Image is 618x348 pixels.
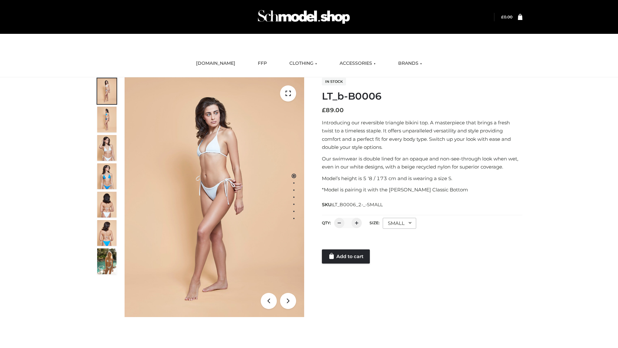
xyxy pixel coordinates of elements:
[332,202,383,208] span: LT_B0006_2-_-SMALL
[97,107,117,132] img: ArielClassicBikiniTop_CloudNine_AzureSky_OW114ECO_2-scaled.jpg
[322,220,331,225] label: QTY:
[322,91,522,102] h1: LT_b-B0006
[256,4,352,30] img: Schmodel Admin 964
[322,155,522,171] p: Our swimwear is double lined for an opaque and non-see-through look when wet, even in our white d...
[501,15,504,19] span: £
[370,220,379,225] label: Size:
[393,56,427,71] a: BRANDS
[322,119,522,151] p: Introducing our reversible triangle bikini top. A masterpiece that brings a fresh twist to a time...
[322,78,346,85] span: In stock
[322,249,370,264] a: Add to cart
[322,107,344,114] bdi: 89.00
[97,78,117,104] img: ArielClassicBikiniTop_CloudNine_AzureSky_OW114ECO_1-scaled.jpg
[97,220,117,246] img: ArielClassicBikiniTop_CloudNine_AzureSky_OW114ECO_8-scaled.jpg
[322,201,383,208] span: SKU:
[97,135,117,161] img: ArielClassicBikiniTop_CloudNine_AzureSky_OW114ECO_3-scaled.jpg
[322,186,522,194] p: *Model is pairing it with the [PERSON_NAME] Classic Bottom
[97,192,117,217] img: ArielClassicBikiniTop_CloudNine_AzureSky_OW114ECO_7-scaled.jpg
[501,15,512,19] bdi: 0.00
[322,174,522,183] p: Model’s height is 5 ‘8 / 173 cm and is wearing a size S.
[322,107,326,114] span: £
[253,56,272,71] a: FFP
[335,56,380,71] a: ACCESSORIES
[125,77,304,317] img: ArielClassicBikiniTop_CloudNine_AzureSky_OW114ECO_1
[97,248,117,274] img: Arieltop_CloudNine_AzureSky2.jpg
[191,56,240,71] a: [DOMAIN_NAME]
[285,56,322,71] a: CLOTHING
[501,15,512,19] a: £0.00
[97,163,117,189] img: ArielClassicBikiniTop_CloudNine_AzureSky_OW114ECO_4-scaled.jpg
[383,218,416,229] div: SMALL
